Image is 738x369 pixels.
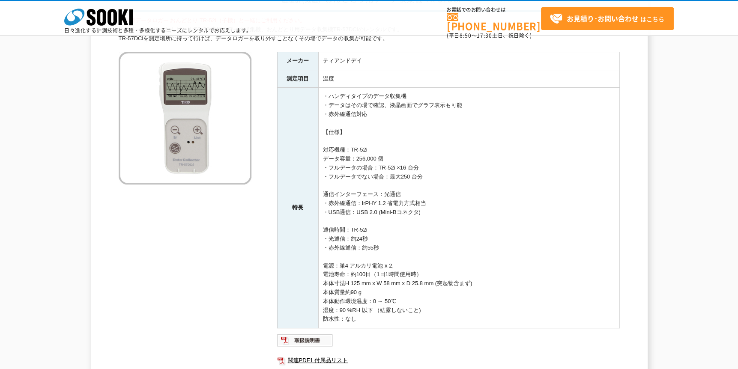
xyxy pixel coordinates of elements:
strong: お見積り･お問い合わせ [567,13,639,24]
th: 測定項目 [277,70,318,88]
td: ・ハンディタイプのデータ収集機 ・データはその場で確認、液晶画面でグラフ表示も可能 ・赤外線通信対応 【仕様】 対応機種：TR-52i データ容量：256,000 個 ・フルデータの場合：TR-... [318,88,619,328]
a: [PHONE_NUMBER] [447,13,541,31]
img: おんどとり用データ収集機 TR-57DCi [119,52,251,184]
a: お見積り･お問い合わせはこちら [541,7,674,30]
p: 日々進化する計測技術と多種・多様化するニーズにレンタルでお応えします。 [64,28,252,33]
th: メーカー [277,52,318,70]
span: はこちら [550,12,664,25]
td: ティアンドデイ [318,52,619,70]
span: 17:30 [477,32,492,39]
a: 関連PDF1 付属品リスト [277,355,620,366]
span: お電話でのお問い合わせは [447,7,541,12]
img: 取扱説明書 [277,333,333,347]
a: 取扱説明書 [277,339,333,345]
td: 温度 [318,70,619,88]
span: (平日 ～ 土日、祝日除く) [447,32,532,39]
th: 特長 [277,88,318,328]
span: 8:50 [460,32,472,39]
